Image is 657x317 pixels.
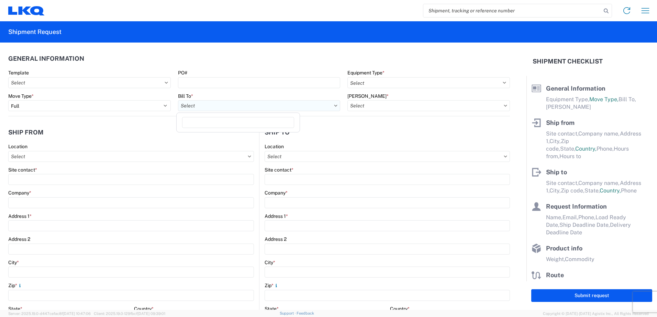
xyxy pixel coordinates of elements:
[565,256,594,262] span: Commodity
[546,119,575,126] span: Ship from
[265,151,510,162] input: Select
[94,312,165,316] span: Client: 2025.19.0-129fbcf
[546,85,605,92] span: General Information
[178,100,341,111] input: Select
[584,187,600,194] span: State,
[560,145,575,152] span: State,
[546,104,591,110] span: [PERSON_NAME]
[563,214,578,221] span: Email,
[546,203,607,210] span: Request Information
[546,256,565,262] span: Weight,
[8,259,19,266] label: City
[423,4,601,17] input: Shipment, tracking or reference number
[297,311,314,315] a: Feedback
[8,93,34,99] label: Move Type
[8,312,91,316] span: Server: 2025.19.0-d447cefac8f
[8,55,84,62] h2: General Information
[8,70,29,76] label: Template
[619,96,636,103] span: Bill To,
[63,312,91,316] span: [DATE] 10:47:06
[8,282,23,289] label: Zip
[347,93,389,99] label: [PERSON_NAME]
[543,310,649,317] span: Copyright © [DATE]-[DATE] Agistix Inc., All Rights Reserved
[265,306,279,312] label: State
[546,214,563,221] span: Name,
[600,187,621,194] span: Country,
[178,70,187,76] label: PO#
[137,312,165,316] span: [DATE] 09:39:01
[559,153,581,160] span: Hours to
[8,190,31,196] label: Company
[8,143,27,150] label: Location
[8,236,30,242] label: Address 2
[561,187,584,194] span: Zip code,
[575,145,597,152] span: Country,
[347,100,510,111] input: Select
[178,93,193,99] label: Bill To
[546,130,578,137] span: Site contact,
[597,145,614,152] span: Phone,
[390,306,410,312] label: Country
[280,311,297,315] a: Support
[8,167,37,173] label: Site contact
[8,129,44,136] h2: Ship from
[8,213,32,219] label: Address 1
[546,168,567,176] span: Ship to
[265,282,279,289] label: Zip
[546,96,589,103] span: Equipment Type,
[8,306,22,312] label: State
[8,28,62,36] h2: Shipment Request
[549,138,561,144] span: City,
[265,259,275,266] label: City
[589,96,619,103] span: Move Type,
[531,289,652,302] button: Submit request
[578,214,595,221] span: Phone,
[546,271,564,279] span: Route
[265,190,288,196] label: Company
[265,236,287,242] label: Address 2
[265,167,293,173] label: Site contact
[549,187,561,194] span: City,
[134,306,154,312] label: Country
[578,180,620,186] span: Company name,
[559,222,610,228] span: Ship Deadline Date,
[265,143,284,150] label: Location
[347,70,385,76] label: Equipment Type
[621,187,637,194] span: Phone
[8,151,254,162] input: Select
[546,245,582,252] span: Product info
[546,180,578,186] span: Site contact,
[8,77,171,88] input: Select
[533,57,603,66] h2: Shipment Checklist
[265,213,288,219] label: Address 1
[578,130,620,137] span: Company name,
